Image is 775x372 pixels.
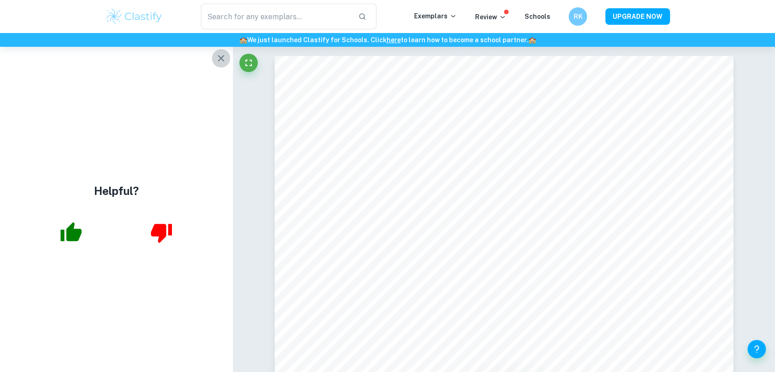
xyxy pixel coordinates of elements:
[239,54,258,72] button: Fullscreen
[605,8,670,25] button: UPGRADE NOW
[387,36,401,44] a: here
[747,340,766,358] button: Help and Feedback
[525,13,550,20] a: Schools
[573,11,583,22] h6: RK
[569,7,587,26] button: RK
[105,7,163,26] img: Clastify logo
[475,12,506,22] p: Review
[414,11,457,21] p: Exemplars
[94,183,139,199] h4: Helpful?
[2,35,773,45] h6: We just launched Clastify for Schools. Click to learn how to become a school partner.
[528,36,536,44] span: 🏫
[239,36,247,44] span: 🏫
[201,4,351,29] input: Search for any exemplars...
